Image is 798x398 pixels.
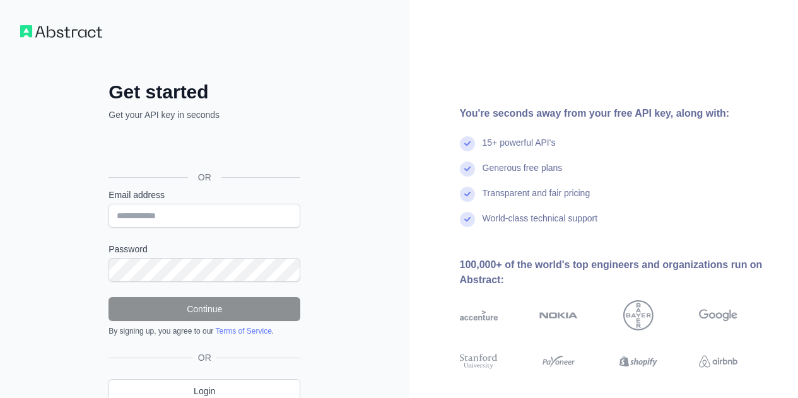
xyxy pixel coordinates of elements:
[460,212,475,227] img: check mark
[109,297,300,321] button: Continue
[109,108,300,121] p: Get your API key in seconds
[102,135,304,163] iframe: Nút Đăng nhập bằng Google
[539,352,578,371] img: payoneer
[460,300,498,331] img: accenture
[109,243,300,255] label: Password
[539,300,578,331] img: nokia
[483,136,556,161] div: 15+ powerful API's
[699,300,737,331] img: google
[188,171,221,184] span: OR
[460,257,778,288] div: 100,000+ of the world's top engineers and organizations run on Abstract:
[20,25,102,38] img: Workflow
[460,187,475,202] img: check mark
[109,189,300,201] label: Email address
[215,327,271,336] a: Terms of Service
[460,106,778,121] div: You're seconds away from your free API key, along with:
[460,161,475,177] img: check mark
[483,187,590,212] div: Transparent and fair pricing
[483,161,563,187] div: Generous free plans
[460,136,475,151] img: check mark
[109,81,300,103] h2: Get started
[619,352,658,371] img: shopify
[193,351,216,364] span: OR
[460,352,498,371] img: stanford university
[109,326,300,336] div: By signing up, you agree to our .
[623,300,654,331] img: bayer
[483,212,598,237] div: World-class technical support
[699,352,737,371] img: airbnb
